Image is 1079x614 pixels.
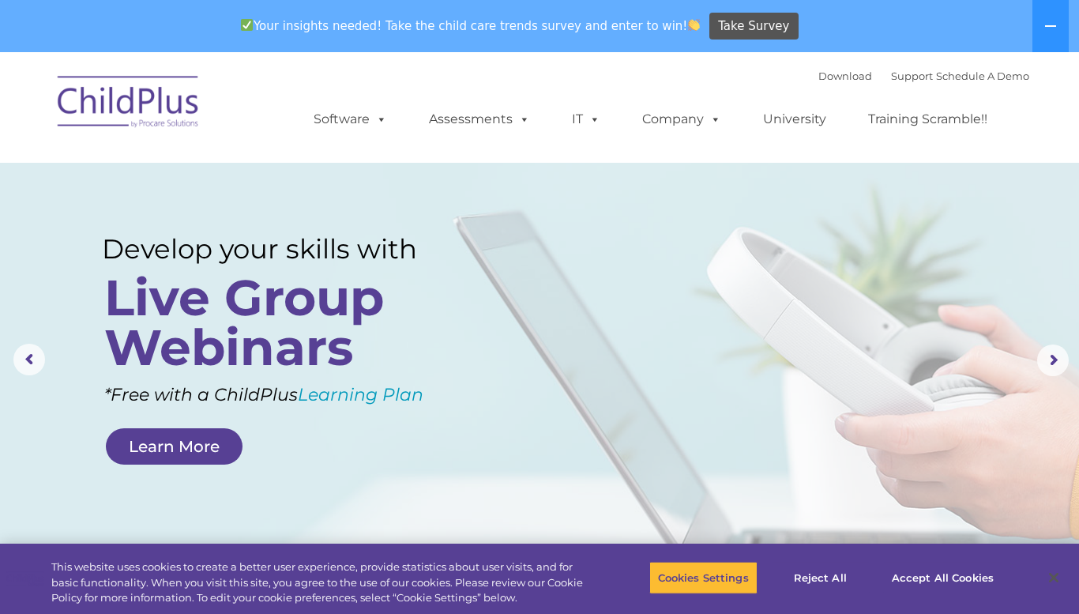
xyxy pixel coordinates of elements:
div: This website uses cookies to create a better user experience, provide statistics about user visit... [51,559,593,606]
span: Your insights needed! Take the child care trends survey and enter to win! [234,10,707,41]
a: Take Survey [709,13,799,40]
button: Reject All [771,561,870,594]
a: IT [556,104,616,135]
rs-layer: Develop your skills with [102,233,459,266]
a: University [747,104,842,135]
a: Learning Plan [298,384,423,405]
font: | [818,70,1029,82]
img: ChildPlus by Procare Solutions [50,65,208,144]
img: ✅ [241,19,253,31]
button: Accept All Cookies [883,561,1002,594]
a: Schedule A Demo [936,70,1029,82]
a: Support [891,70,933,82]
button: Cookies Settings [649,561,758,594]
a: Download [818,70,872,82]
span: Phone number [220,169,287,181]
button: Close [1036,560,1071,595]
rs-layer: Live Group Webinars [104,273,455,372]
img: 👏 [688,19,700,31]
span: Take Survey [718,13,789,40]
rs-layer: *Free with a ChildPlus [104,379,486,411]
a: Training Scramble!! [852,104,1003,135]
a: Learn More [106,428,242,465]
span: Last name [220,104,268,116]
a: Assessments [413,104,546,135]
a: Company [626,104,737,135]
a: Software [298,104,403,135]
